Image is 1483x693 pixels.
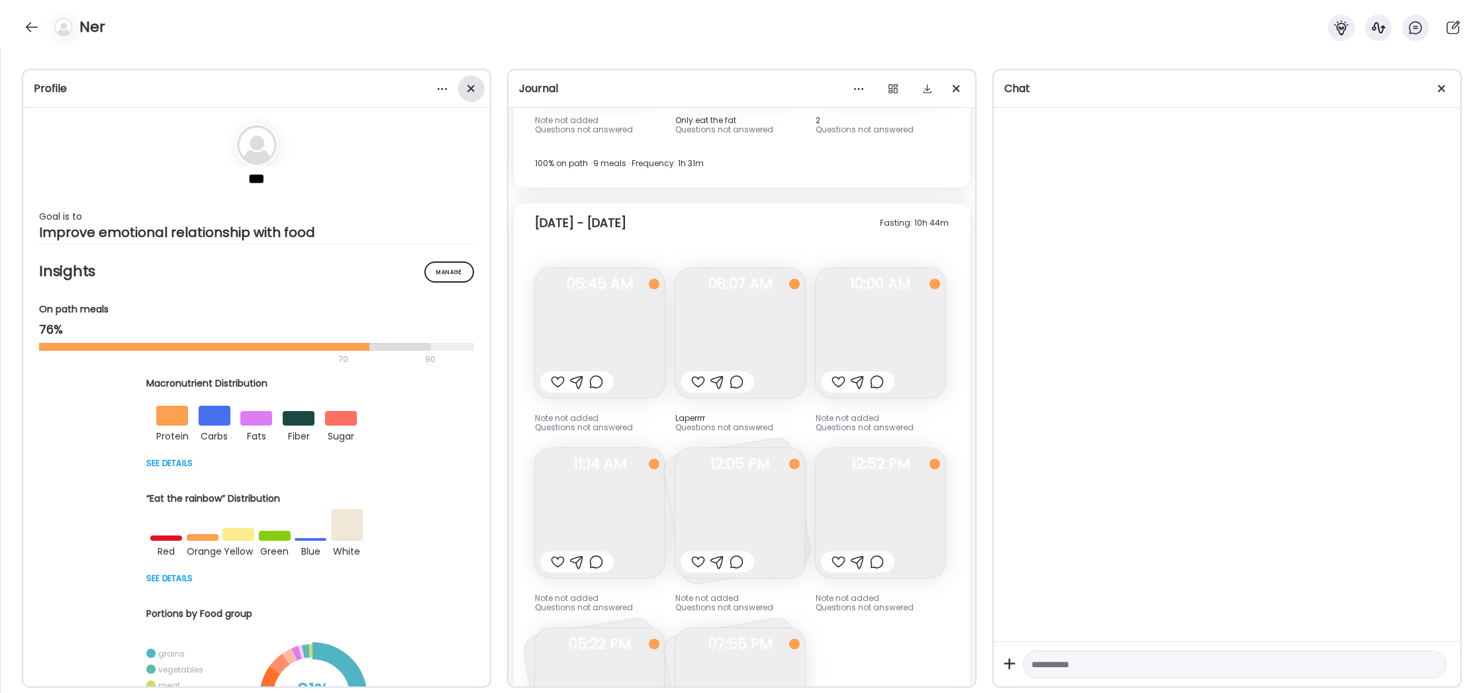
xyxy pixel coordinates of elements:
[54,18,73,36] img: bg-avatar-default.svg
[535,278,665,290] span: 05:45 AM
[39,208,474,224] div: Goal is to
[535,412,598,424] span: Note not added
[156,426,188,444] div: protein
[146,607,367,621] div: Portions by Food group
[535,156,949,171] div: 100% on path · 9 meals · Frequency: 1h 31m
[34,81,479,97] div: Profile
[816,124,914,135] span: Questions not answered
[39,322,474,338] div: 76%
[331,541,363,559] div: white
[675,422,773,433] span: Questions not answered
[325,426,357,444] div: sugar
[237,125,277,165] img: bg-avatar-default.svg
[675,116,805,125] div: Only eat the fat
[675,124,773,135] span: Questions not answered
[150,541,182,559] div: red
[39,224,474,240] div: Improve emotional relationship with food
[283,426,314,444] div: fiber
[222,541,254,559] div: yellow
[187,541,218,559] div: orange
[535,115,598,126] span: Note not added
[146,377,367,391] div: Macronutrient Distribution
[158,680,180,691] div: meat
[1004,81,1450,97] div: Chat
[199,426,230,444] div: carbs
[158,648,185,659] div: grains
[146,492,367,506] div: “Eat the rainbow” Distribution
[816,602,914,613] span: Questions not answered
[816,592,879,604] span: Note not added
[39,351,421,367] div: 70
[259,541,291,559] div: green
[240,426,272,444] div: fats
[535,638,665,650] span: 05:22 PM
[535,215,626,231] div: [DATE] - [DATE]
[535,592,598,604] span: Note not added
[816,116,945,125] div: 2
[675,602,773,613] span: Questions not answered
[295,541,326,559] div: blue
[675,638,805,650] span: 07:55 PM
[880,215,949,231] div: Fasting: 10h 44m
[816,278,945,290] span: 10:00 AM
[535,458,665,470] span: 11:14 AM
[535,124,633,135] span: Questions not answered
[535,602,633,613] span: Questions not answered
[675,458,805,470] span: 12:05 PM
[519,81,965,97] div: Journal
[675,414,805,423] div: Laperrrr
[79,17,105,38] h4: Ner
[816,422,914,433] span: Questions not answered
[675,278,805,290] span: 08:07 AM
[816,412,879,424] span: Note not added
[424,261,474,283] div: Manage
[158,664,203,675] div: vegetables
[39,261,474,281] h2: Insights
[675,592,739,604] span: Note not added
[39,302,474,316] div: On path meals
[816,458,945,470] span: 12:52 PM
[535,422,633,433] span: Questions not answered
[424,351,437,367] div: 90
